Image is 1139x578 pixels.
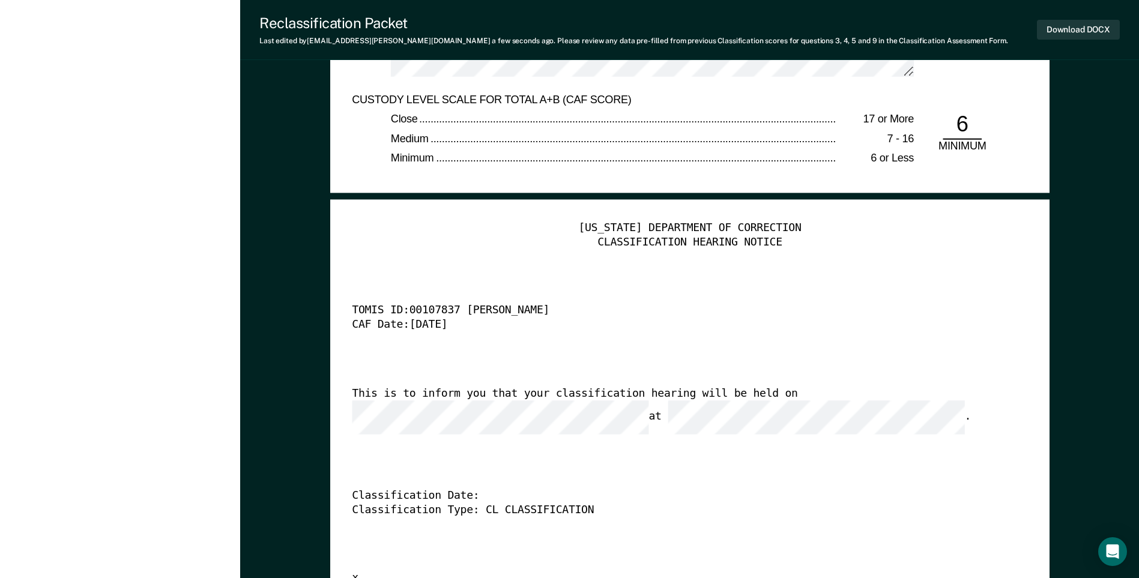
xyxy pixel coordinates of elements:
div: 17 or More [836,113,914,127]
span: a few seconds ago [492,37,554,45]
div: 7 - 16 [836,133,914,147]
div: MINIMUM [933,140,991,155]
span: Minimum [391,152,436,164]
div: This is to inform you that your classification hearing will be held on at . [352,387,994,434]
div: Open Intercom Messenger [1098,537,1127,566]
span: Close [391,113,420,125]
div: TOMIS ID: 00107837 [PERSON_NAME] [352,304,994,318]
button: Download DOCX [1037,20,1120,40]
div: [US_STATE] DEPARTMENT OF CORRECTION [352,221,1027,235]
div: 6 or Less [836,152,914,167]
div: Classification Type: CL CLASSIFICATION [352,503,994,517]
div: 6 [943,110,982,140]
div: CUSTODY LEVEL SCALE FOR TOTAL A+B (CAF SCORE) [352,94,875,108]
div: CAF Date: [DATE] [352,318,994,333]
span: Medium [391,133,431,145]
div: Last edited by [EMAIL_ADDRESS][PERSON_NAME][DOMAIN_NAME] . Please review any data pre-filled from... [259,37,1008,45]
div: Reclassification Packet [259,14,1008,32]
div: CLASSIFICATION HEARING NOTICE [352,235,1027,250]
div: Classification Date: [352,489,994,503]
